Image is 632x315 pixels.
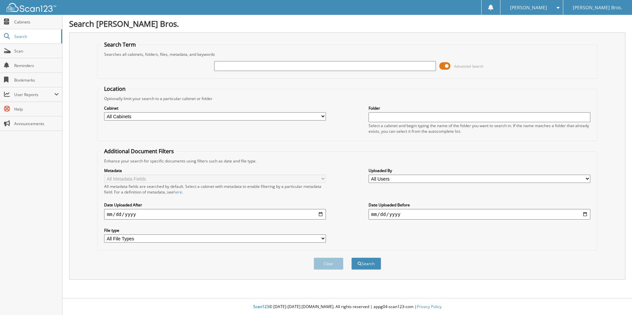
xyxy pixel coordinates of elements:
[62,299,632,315] div: © [DATE]-[DATE] [DOMAIN_NAME]. All rights reserved | appg04-scan123-com |
[369,105,590,111] label: Folder
[573,6,622,10] span: [PERSON_NAME] Bros.
[14,106,59,112] span: Help
[510,6,547,10] span: [PERSON_NAME]
[101,52,594,57] div: Searches all cabinets, folders, files, metadata, and keywords
[417,304,442,309] a: Privacy Policy
[253,304,269,309] span: Scan123
[369,168,590,173] label: Uploaded By
[14,19,59,25] span: Cabinets
[104,227,326,233] label: File type
[104,209,326,220] input: start
[69,18,625,29] h1: Search [PERSON_NAME] Bros.
[454,64,484,69] span: Advanced Search
[101,148,177,155] legend: Additional Document Filters
[101,85,129,92] legend: Location
[101,158,594,164] div: Enhance your search for specific documents using filters such as date and file type.
[369,209,590,220] input: end
[104,202,326,208] label: Date Uploaded After
[174,189,182,195] a: here
[101,41,139,48] legend: Search Term
[14,77,59,83] span: Bookmarks
[314,258,343,270] button: Clear
[369,202,590,208] label: Date Uploaded Before
[104,184,326,195] div: All metadata fields are searched by default. Select a cabinet with metadata to enable filtering b...
[369,123,590,134] div: Select a cabinet and begin typing the name of the folder you want to search in. If the name match...
[7,3,56,12] img: scan123-logo-white.svg
[14,63,59,68] span: Reminders
[14,92,54,97] span: User Reports
[14,121,59,126] span: Announcements
[14,48,59,54] span: Scan
[104,105,326,111] label: Cabinet
[104,168,326,173] label: Metadata
[351,258,381,270] button: Search
[101,96,594,101] div: Optionally limit your search to a particular cabinet or folder
[14,34,58,39] span: Search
